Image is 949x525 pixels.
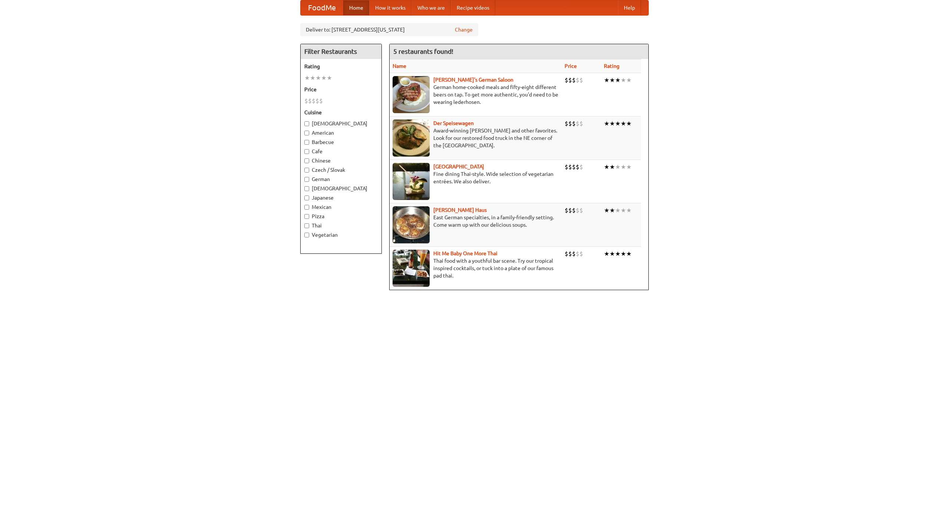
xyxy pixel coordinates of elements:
input: Chinese [304,158,309,163]
li: $ [572,119,576,128]
b: [PERSON_NAME]'s German Saloon [433,77,513,83]
li: ★ [615,206,621,214]
a: Help [618,0,641,15]
img: esthers.jpg [393,76,430,113]
li: $ [565,206,568,214]
p: Fine dining Thai-style. Wide selection of vegetarian entrées. We also deliver. [393,170,559,185]
a: Der Speisewagen [433,120,474,126]
input: Czech / Slovak [304,168,309,173]
li: $ [312,97,315,105]
a: [GEOGRAPHIC_DATA] [433,164,484,170]
li: ★ [621,119,626,128]
h5: Price [304,86,378,93]
img: satay.jpg [393,163,430,200]
h4: Filter Restaurants [301,44,381,59]
li: ★ [615,119,621,128]
li: $ [304,97,308,105]
li: $ [565,119,568,128]
a: How it works [369,0,411,15]
li: ★ [615,76,621,84]
li: ★ [621,76,626,84]
li: $ [308,97,312,105]
li: ★ [615,163,621,171]
li: $ [576,119,579,128]
li: ★ [615,250,621,258]
li: ★ [604,163,609,171]
input: German [304,177,309,182]
li: ★ [626,250,632,258]
li: $ [576,250,579,258]
a: Price [565,63,577,69]
b: [PERSON_NAME] Haus [433,207,487,213]
li: ★ [604,76,609,84]
li: $ [568,206,572,214]
li: ★ [609,250,615,258]
li: ★ [609,76,615,84]
li: $ [565,76,568,84]
li: ★ [621,163,626,171]
input: American [304,131,309,135]
li: ★ [626,119,632,128]
h5: Rating [304,63,378,70]
li: ★ [310,74,315,82]
input: Pizza [304,214,309,219]
p: East German specialties, in a family-friendly setting. Come warm up with our delicious soups. [393,214,559,229]
input: Thai [304,223,309,228]
li: $ [579,250,583,258]
li: $ [319,97,323,105]
li: $ [572,76,576,84]
label: Mexican [304,203,378,211]
label: Japanese [304,194,378,201]
a: Home [343,0,369,15]
li: ★ [621,206,626,214]
input: Vegetarian [304,233,309,237]
li: $ [572,163,576,171]
label: Barbecue [304,138,378,146]
li: $ [579,163,583,171]
a: Hit Me Baby One More Thai [433,250,497,256]
label: Chinese [304,157,378,164]
li: ★ [609,206,615,214]
label: [DEMOGRAPHIC_DATA] [304,185,378,192]
li: $ [576,163,579,171]
label: Czech / Slovak [304,166,378,174]
li: ★ [621,250,626,258]
li: $ [579,119,583,128]
li: $ [579,206,583,214]
li: ★ [304,74,310,82]
li: ★ [315,74,321,82]
input: [DEMOGRAPHIC_DATA] [304,186,309,191]
li: $ [568,76,572,84]
li: ★ [626,163,632,171]
img: kohlhaus.jpg [393,206,430,243]
p: German home-cooked meals and fifty-eight different beers on tap. To get more authentic, you'd nee... [393,83,559,106]
label: Cafe [304,148,378,155]
input: Cafe [304,149,309,154]
input: Barbecue [304,140,309,145]
li: $ [315,97,319,105]
a: Change [455,26,473,33]
li: $ [565,250,568,258]
li: $ [568,119,572,128]
img: speisewagen.jpg [393,119,430,157]
label: Thai [304,222,378,229]
li: $ [572,250,576,258]
a: Rating [604,63,619,69]
li: ★ [609,163,615,171]
a: Who we are [411,0,451,15]
label: Vegetarian [304,231,378,239]
h5: Cuisine [304,109,378,116]
li: ★ [626,206,632,214]
li: ★ [626,76,632,84]
li: $ [568,163,572,171]
li: ★ [321,74,327,82]
li: $ [565,163,568,171]
input: Japanese [304,196,309,200]
ng-pluralize: 5 restaurants found! [393,48,453,55]
input: [DEMOGRAPHIC_DATA] [304,121,309,126]
input: Mexican [304,205,309,210]
li: ★ [604,250,609,258]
